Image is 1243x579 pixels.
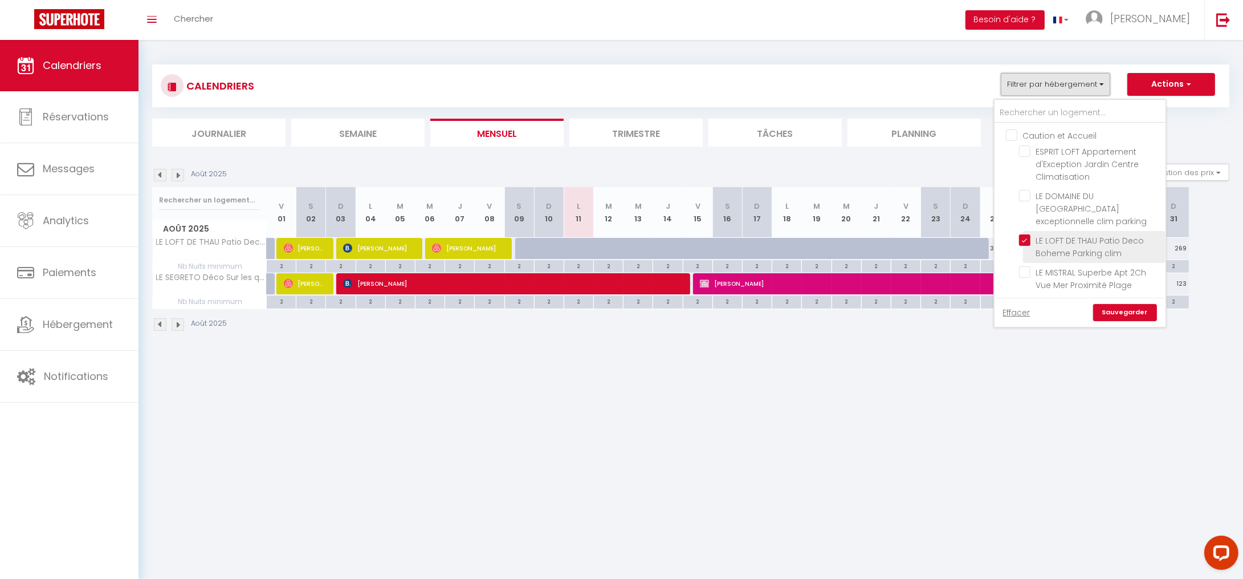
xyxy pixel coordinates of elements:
input: Rechercher un logement... [995,103,1165,123]
div: 2 [802,260,831,271]
span: LE LOFT DE THAU Patio Deco Boheme Parking clim [154,238,268,246]
th: 20 [832,187,861,238]
div: 2 [951,295,980,306]
div: 2 [296,260,325,271]
div: 2 [981,295,1010,306]
div: 2 [535,260,564,271]
span: Hébergement [43,317,113,331]
span: ESPRIT LOFT Appartement d'Exception Jardin Centre Climatisation [1036,146,1139,183]
abbr: D [963,201,968,212]
th: 16 [712,187,742,238]
span: Calendriers [43,58,101,72]
div: 2 [921,260,950,271]
th: 13 [623,187,653,238]
span: LE DOMAINE DU [GEOGRAPHIC_DATA] exceptionnelle clim parking [1036,191,1147,227]
abbr: M [605,201,612,212]
div: 2 [713,260,742,271]
span: [PERSON_NAME] [1110,11,1190,26]
abbr: M [843,201,850,212]
th: 05 [385,187,415,238]
abbr: V [903,201,908,212]
div: 2 [445,295,474,306]
p: Août 2025 [191,318,227,329]
span: LE LOFT DE THAU Patio Deco Boheme Parking clim [1036,235,1144,259]
div: Filtrer par hébergement [993,99,1167,328]
th: 25 [980,187,1010,238]
input: Rechercher un logement... [159,190,260,210]
abbr: L [577,201,580,212]
th: 17 [743,187,772,238]
div: 2 [653,260,682,271]
abbr: M [427,201,434,212]
th: 22 [891,187,920,238]
span: Nb Nuits minimum [153,260,266,273]
li: Trimestre [569,119,703,147]
th: 18 [772,187,802,238]
th: 31 [1159,187,1189,238]
span: [PERSON_NAME] [343,237,412,259]
div: 2 [475,295,504,306]
abbr: D [755,201,760,212]
span: Août 2025 [153,221,266,237]
span: [PERSON_NAME] [432,237,501,259]
span: Analytics [43,213,89,228]
button: Besoin d'aide ? [965,10,1045,30]
p: Août 2025 [191,169,227,180]
abbr: D [1171,201,1177,212]
div: 2 [921,295,950,306]
div: 2 [415,295,445,306]
div: 2 [535,295,564,306]
span: LE MISTRAL Superbe Apt 2Ch Vue Mer Proximité Plage [1036,267,1147,291]
li: Journalier [152,119,286,147]
th: 10 [534,187,564,238]
div: 2 [1159,295,1189,306]
a: Sauvegarder [1093,304,1157,321]
div: 2 [356,295,385,306]
abbr: M [397,201,404,212]
abbr: D [338,201,344,212]
abbr: J [874,201,878,212]
div: 2 [326,260,355,271]
div: 2 [594,295,623,306]
th: 03 [326,187,356,238]
div: 2 [743,295,772,306]
li: Tâches [708,119,842,147]
a: Effacer [1003,306,1030,319]
th: 19 [802,187,832,238]
div: 2 [356,260,385,271]
abbr: J [458,201,462,212]
div: 2 [594,260,623,271]
div: 2 [832,260,861,271]
div: 2 [326,295,355,306]
div: 2 [891,260,920,271]
div: 2 [832,295,861,306]
abbr: V [487,201,492,212]
th: 15 [683,187,712,238]
div: 2 [743,260,772,271]
div: 2 [862,260,891,271]
li: Mensuel [430,119,564,147]
span: Nb Nuits minimum [153,295,266,308]
abbr: S [725,201,730,212]
div: 2 [802,295,831,306]
th: 01 [267,187,296,238]
div: 2 [505,295,534,306]
div: 2 [683,295,712,306]
span: Chercher [174,13,213,25]
div: 381 [980,238,1010,259]
div: 2 [772,295,801,306]
th: 09 [504,187,534,238]
div: 2 [683,260,712,271]
div: 2 [267,260,296,271]
div: 2 [505,260,534,271]
th: 04 [356,187,385,238]
li: Planning [847,119,981,147]
abbr: L [369,201,372,212]
img: Super Booking [34,9,104,29]
abbr: S [308,201,313,212]
div: 269 [1159,238,1189,259]
span: Paiements [43,265,96,280]
th: 21 [861,187,891,238]
abbr: S [933,201,938,212]
div: 2 [386,260,415,271]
